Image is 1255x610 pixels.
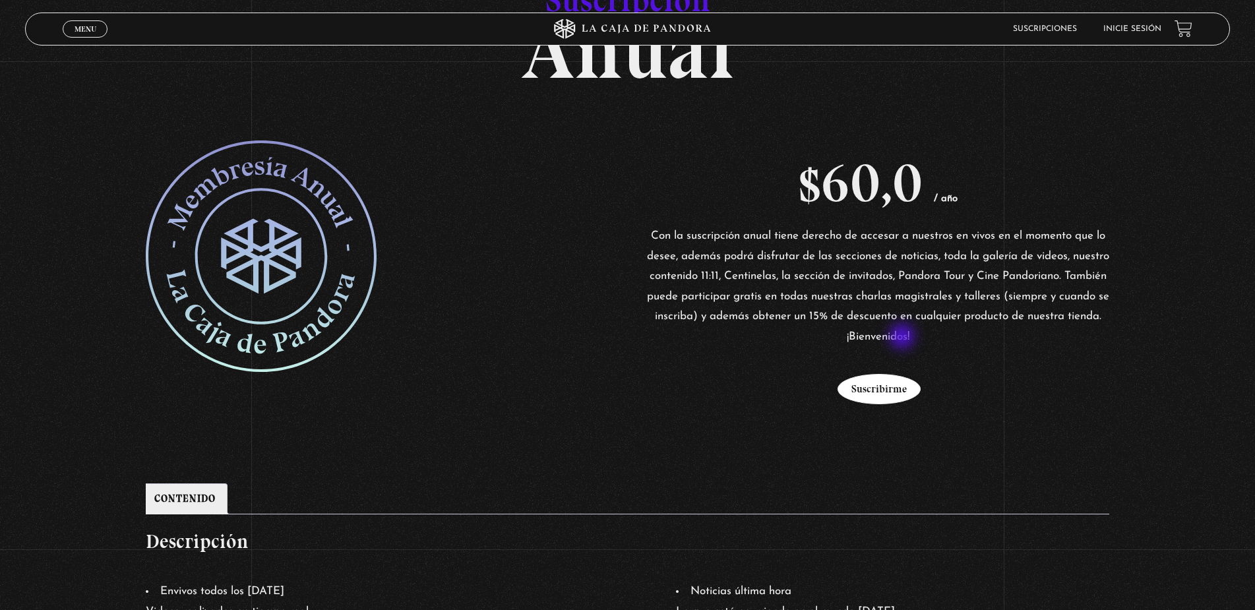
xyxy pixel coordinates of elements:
[1175,20,1192,38] a: View your shopping cart
[75,25,96,33] span: Menu
[934,194,958,204] span: / año
[70,36,101,45] span: Cerrar
[799,152,821,215] span: $
[1103,25,1161,33] a: Inicie sesión
[146,528,1110,555] h2: Descripción
[799,152,923,215] bdi: 60,0
[647,226,1110,348] p: Con la suscripción anual tiene derecho de accesar a nuestros en vivos en el momento que lo desee,...
[154,484,216,514] a: Contenido
[838,374,921,404] button: Suscribirme
[1013,25,1077,33] a: Suscripciones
